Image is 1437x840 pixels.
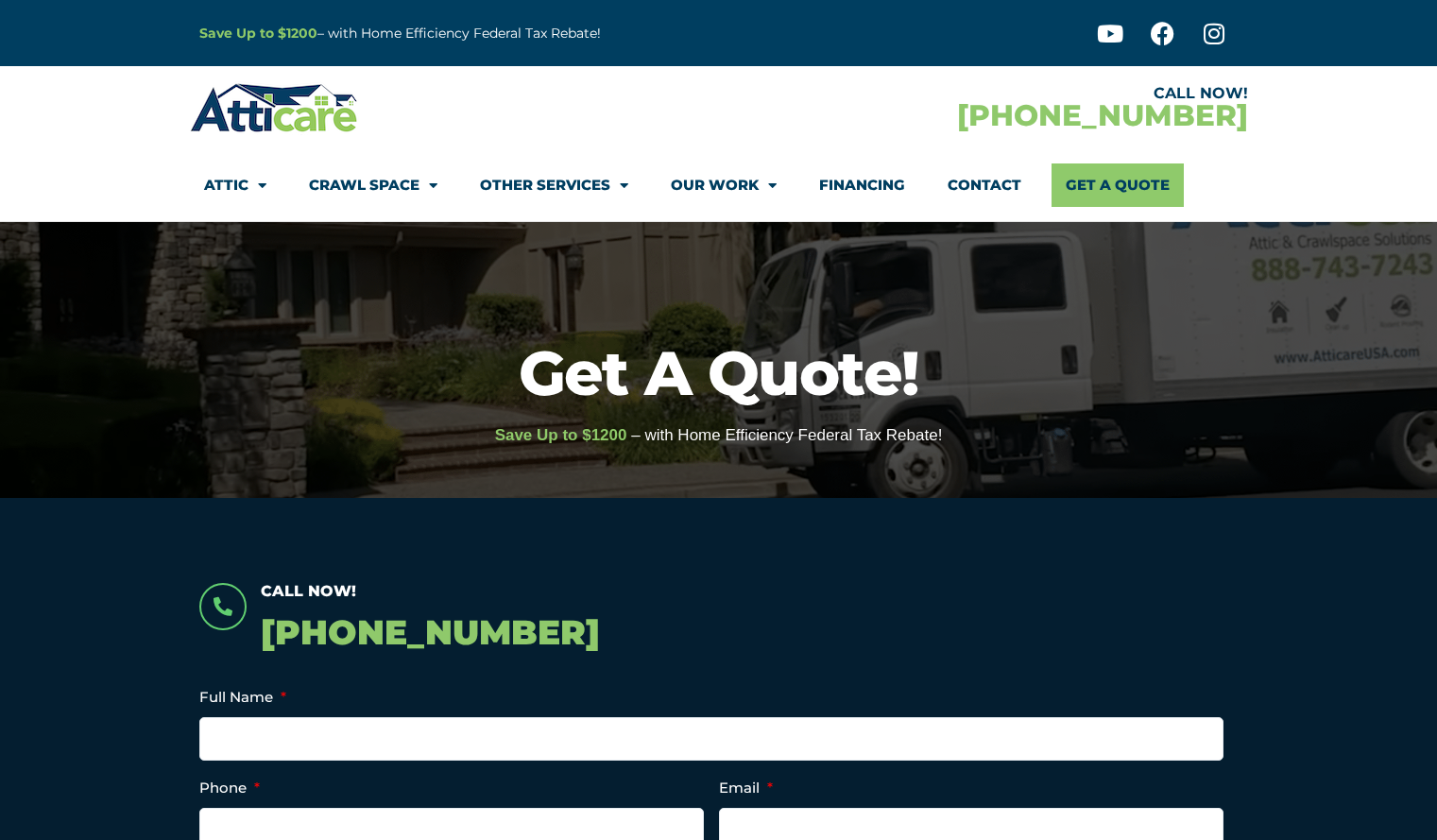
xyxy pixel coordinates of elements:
[948,163,1021,207] a: Contact
[480,163,628,207] a: Other Services
[309,163,437,207] a: Crawl Space
[9,342,1428,403] h1: Get A Quote!
[261,582,356,600] span: Call Now!
[199,23,812,44] p: – with Home Efficiency Federal Tax Rebate!
[671,163,777,207] a: Our Work
[199,25,317,42] a: Save Up to $1200
[204,163,266,207] a: Attic
[199,688,286,707] label: Full Name
[631,426,942,444] span: – with Home Efficiency Federal Tax Rebate!
[204,163,1234,207] nav: Menu
[495,426,627,444] span: Save Up to $1200
[719,86,1248,101] div: CALL NOW!
[199,779,260,797] label: Phone
[819,163,905,207] a: Financing
[719,779,773,797] label: Email
[1052,163,1184,207] a: Get A Quote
